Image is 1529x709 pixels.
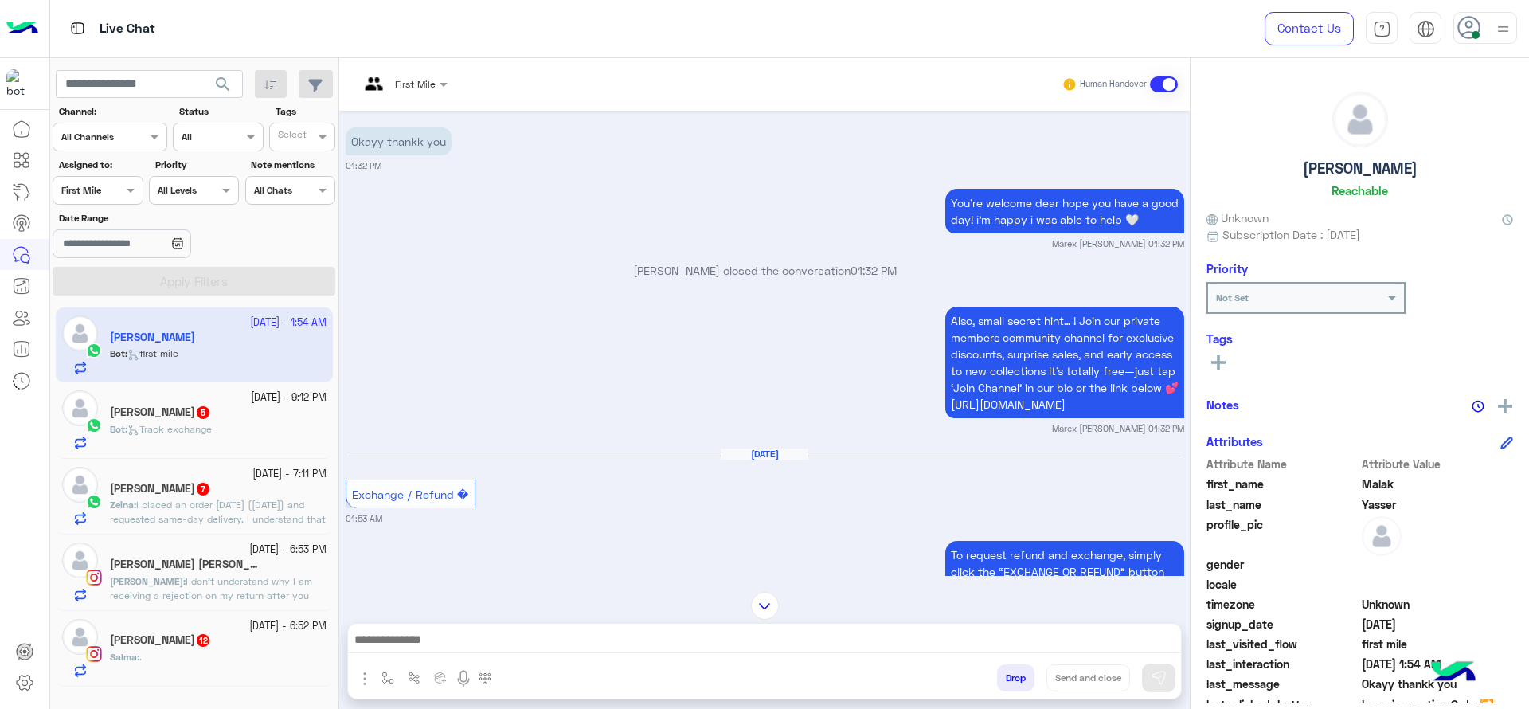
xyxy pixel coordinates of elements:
small: [DATE] - 7:11 PM [252,467,327,482]
img: WhatsApp [86,494,102,510]
h6: Reachable [1332,183,1388,198]
img: defaultAdmin.png [62,619,98,655]
img: defaultAdmin.png [1333,92,1387,147]
h5: [PERSON_NAME] [1303,159,1418,178]
small: [DATE] - 9:12 PM [251,390,327,405]
h5: Zeina Marzouk [110,482,211,496]
span: Unknown [1362,596,1514,613]
span: last_visited_flow [1206,636,1359,652]
img: hulul-logo.png [1425,645,1481,701]
span: first mile [1362,636,1514,652]
span: Zeina [110,499,134,511]
h6: [DATE] [721,449,808,460]
img: WhatsApp [86,417,102,433]
img: tab [1373,20,1391,38]
span: null [1362,576,1514,593]
small: Marex [PERSON_NAME] 01:32 PM [1052,237,1184,250]
span: Salma [110,651,137,663]
span: 5 [197,406,209,419]
h6: Tags [1206,331,1513,346]
img: create order [434,672,447,684]
span: [PERSON_NAME] [110,575,183,587]
button: Send and close [1046,664,1130,691]
small: Marex [PERSON_NAME] 01:32 PM [1052,422,1184,435]
span: last_name [1206,496,1359,513]
span: Bot [110,423,125,435]
h6: Priority [1206,261,1248,276]
b: : [110,499,136,511]
span: Attribute Name [1206,456,1359,472]
span: Attribute Value [1362,456,1514,472]
span: First Mile [395,78,436,90]
img: make a call [479,672,491,685]
img: send voice note [454,669,473,688]
span: Unknown [1206,210,1269,226]
label: Channel: [59,104,166,119]
span: search [213,75,233,94]
b: : [110,651,139,663]
h5: Salma Elharere [110,633,211,647]
img: send attachment [355,669,374,688]
span: Track exchange [127,423,212,435]
small: 01:32 PM [346,159,381,172]
span: profile_pic [1206,516,1359,553]
label: Note mentions [251,158,333,172]
span: I don’t understand why I am receiving a rejection on my return after you have clarified that you ... [110,575,324,644]
img: add [1498,399,1512,413]
img: Instagram [86,646,102,662]
img: Instagram [86,570,102,586]
span: first_name [1206,476,1359,492]
p: 11/10/2025, 1:32 PM [945,189,1184,233]
button: Drop [997,664,1034,691]
p: Live Chat [100,18,155,40]
span: 2025-10-11T10:07:59.592Z [1362,616,1514,633]
h5: Sarah Hesham [110,558,261,571]
b: : [110,423,127,435]
div: Select [276,127,307,146]
span: 2025-10-11T22:54:07.032Z [1362,656,1514,672]
span: To request refund and exchange, simply click the “EXCHANGE OR REFUND” button on our website and f... [951,548,1171,695]
span: . [139,651,142,663]
button: select flow [375,664,401,691]
label: Date Range [59,211,237,225]
small: [DATE] - 6:53 PM [249,543,327,558]
span: last_interaction [1206,656,1359,672]
img: defaultAdmin.png [62,390,98,426]
label: Tags [276,104,334,119]
span: last_message [1206,676,1359,692]
b: Not Set [1216,292,1249,304]
span: Also, small secret hint… ! Join our private members community channel for exclusive discounts, su... [951,314,1179,411]
span: signup_date [1206,616,1359,633]
img: profile [1493,19,1513,39]
img: 317874714732967 [6,69,35,98]
button: search [204,70,243,104]
img: teams.png [359,77,389,104]
span: 7 [197,483,209,496]
img: notes [1472,400,1484,413]
p: [PERSON_NAME] closed the conversation [346,262,1184,279]
small: [DATE] - 6:52 PM [249,619,327,634]
span: Subscription Date : [DATE] [1222,226,1360,243]
img: select flow [381,672,394,684]
p: 11/10/2025, 1:32 PM [945,307,1184,418]
a: Contact Us [1265,12,1354,45]
p: 11/10/2025, 1:32 PM [346,127,452,155]
img: scroll [751,592,779,620]
span: timezone [1206,596,1359,613]
button: Trigger scenario [401,664,428,691]
b: : [110,575,186,587]
span: Exchange / Refund � [352,488,468,501]
span: gender [1206,556,1359,573]
button: create order [428,664,454,691]
img: tab [1417,20,1435,38]
h6: Notes [1206,398,1239,412]
img: defaultAdmin.png [1362,516,1402,556]
span: I placed an order yesterday (Friday) and requested same-day delivery. I understand that Friday is... [110,499,326,611]
label: Status [179,104,261,119]
img: Logo [6,12,38,45]
span: Yasser [1362,496,1514,513]
img: defaultAdmin.png [62,543,98,578]
img: tab [68,18,88,38]
span: 12 [197,634,209,647]
small: 01:53 AM [346,512,382,525]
